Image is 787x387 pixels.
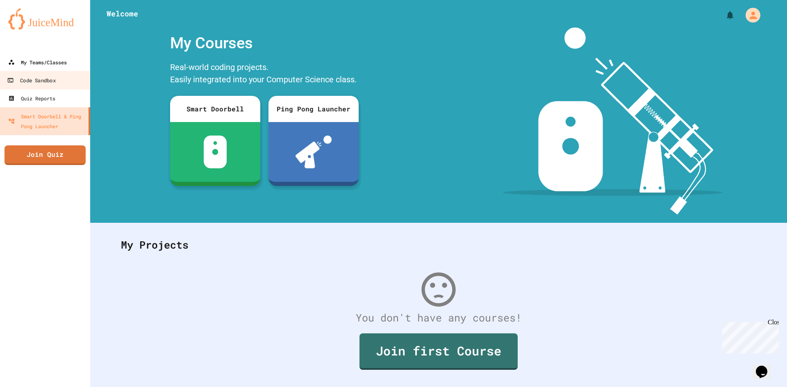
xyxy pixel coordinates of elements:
a: Join Quiz [5,145,86,165]
div: Smart Doorbell & Ping Pong Launcher [8,111,85,131]
div: Real-world coding projects. Easily integrated into your Computer Science class. [166,59,363,90]
div: You don't have any courses! [113,310,764,326]
div: Quiz Reports [8,93,55,103]
div: My Teams/Classes [8,57,67,67]
div: Ping Pong Launcher [268,96,359,122]
img: ppl-with-ball.png [296,136,332,168]
div: My Account [737,6,762,25]
iframe: chat widget [753,354,779,379]
img: logo-orange.svg [8,8,82,29]
img: banner-image-my-projects.png [503,27,723,215]
a: Join first Course [359,333,518,370]
div: My Projects [113,229,764,261]
div: Chat with us now!Close [3,3,57,52]
div: Smart Doorbell [170,96,260,122]
img: sdb-white.svg [204,136,227,168]
div: My Courses [166,27,363,59]
div: Code Sandbox [7,75,55,86]
div: My Notifications [710,8,737,22]
iframe: chat widget [719,319,779,353]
